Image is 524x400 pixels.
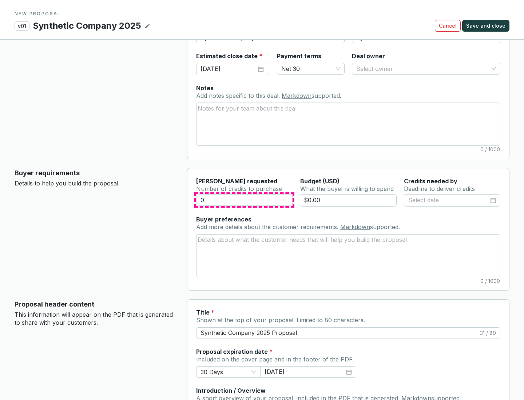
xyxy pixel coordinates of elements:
label: Title [196,308,214,316]
p: Proposal header content [15,299,175,309]
p: Synthetic Company 2025 [32,20,142,32]
span: Save and close [466,22,505,29]
label: Credits needed by [404,177,457,185]
a: Markdown [340,223,370,231]
p: v01 [15,21,29,31]
label: Estimated close date [196,52,262,60]
span: Net 30 [281,63,340,74]
p: This information will appear on the PDF that is generated to share with your customers. [15,311,175,327]
label: Buyer preferences [196,215,251,223]
label: Proposal expiration date [196,348,273,356]
label: [PERSON_NAME] requested [196,177,277,185]
p: Buyer requirements [15,168,175,178]
a: Markdown [282,92,311,99]
label: Introduction / Overview [196,387,266,395]
span: Deadline to deliver credits [404,185,475,192]
span: Add notes specific to this deal. [196,92,282,99]
span: supported. [370,223,400,231]
span: supported. [311,92,341,99]
p: NEW PROPOSAL [15,11,509,17]
span: Shown at the top of your proposal. Limited to 80 characters. [196,316,365,324]
input: Select date [408,196,489,205]
span: 31 / 80 [480,329,496,337]
input: Select date [201,64,257,74]
span: Budget (USD) [300,177,340,185]
label: Notes [196,84,214,92]
span: Cancel [439,22,457,29]
p: Details to help you build the proposal. [15,180,175,188]
span: What the buyer is willing to spend [300,185,394,192]
button: Cancel [435,20,461,32]
span: Number of credits to purchase [196,185,282,192]
label: Deal owner [352,52,385,60]
input: Select date [265,368,345,376]
button: Save and close [462,20,509,32]
span: Add more details about the customer requirements. [196,223,340,231]
span: 30 Days [201,367,256,377]
label: Payment terms [277,52,321,60]
span: Included on the cover page and in the footer of the PDF. [196,356,354,363]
